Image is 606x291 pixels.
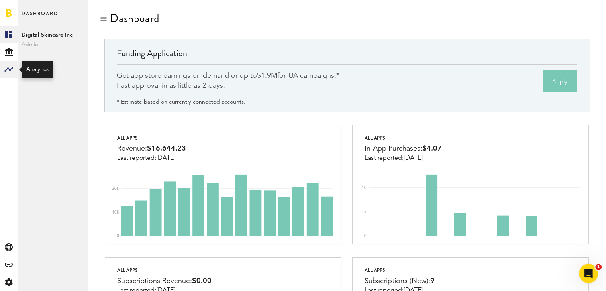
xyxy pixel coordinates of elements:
div: Revenue: [117,143,186,155]
span: 1 [595,264,602,270]
iframe: Intercom live chat [579,264,598,283]
text: 10K [112,210,120,214]
div: Analytics [26,65,49,73]
span: Dashboard [22,9,58,26]
button: Apply [543,70,577,92]
span: Digital Skincare Inc [22,30,84,40]
span: Support [16,6,45,13]
text: 20K [112,187,120,191]
div: All apps [117,265,212,275]
span: Admin [22,40,84,49]
text: 0 [364,234,367,238]
div: Subscriptions (New): [365,275,435,287]
div: Last reported: [117,155,186,162]
div: All apps [365,133,442,143]
span: $16,644.23 [147,145,186,152]
span: [DATE] [404,155,423,161]
span: $1.9M [257,72,277,79]
div: * Estimate based on currently connected accounts. [117,97,245,107]
text: 0 [117,234,119,238]
span: $4.07 [422,145,442,152]
span: $0.00 [192,277,212,285]
text: 10 [362,186,367,190]
div: Funding Application [117,47,577,64]
div: Subscriptions Revenue: [117,275,212,287]
span: 9 [430,277,435,285]
div: In-App Purchases: [365,143,442,155]
div: All apps [365,265,435,275]
span: [DATE] [156,155,175,161]
div: All apps [117,133,186,143]
text: 5 [364,210,367,214]
div: Last reported: [365,155,442,162]
div: Get app store earnings on demand or up to for UA campaigns.* Fast approval in as little as 2 days. [117,71,339,91]
div: Dashboard [110,12,159,25]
